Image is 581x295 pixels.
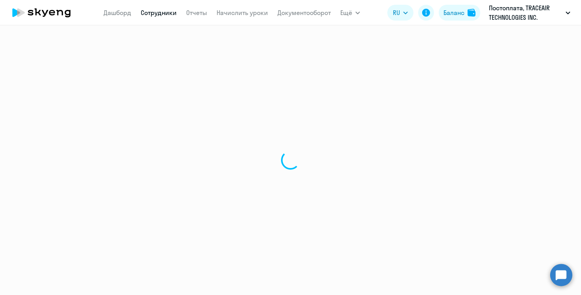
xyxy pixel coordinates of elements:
[104,9,131,17] a: Дашборд
[393,8,400,17] span: RU
[489,3,562,22] p: Постоплата, TRACEAIR TECHNOLOGIES INC.
[443,8,464,17] div: Баланс
[277,9,331,17] a: Документооборот
[485,3,574,22] button: Постоплата, TRACEAIR TECHNOLOGIES INC.
[387,5,413,21] button: RU
[468,9,475,17] img: balance
[141,9,177,17] a: Сотрудники
[340,5,360,21] button: Ещё
[217,9,268,17] a: Начислить уроки
[439,5,480,21] button: Балансbalance
[340,8,352,17] span: Ещё
[186,9,207,17] a: Отчеты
